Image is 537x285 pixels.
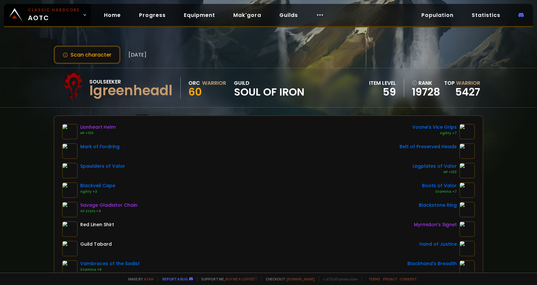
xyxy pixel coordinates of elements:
div: Legplates of Valor [413,163,457,170]
a: Progress [134,8,171,22]
a: [DOMAIN_NAME] [287,277,315,281]
img: item-12640 [62,124,78,139]
div: All Stats +4 [80,209,137,214]
div: Top [444,79,480,87]
a: 19728 [412,87,440,97]
div: Igreenheadl [89,86,173,96]
div: Savage Gladiator Chain [80,202,137,209]
img: item-5976 [62,241,78,256]
a: Consent [400,277,417,281]
div: guild [234,79,304,97]
div: Voone's Vice Grips [412,124,457,131]
div: item level [369,79,396,87]
span: Checkout [262,277,315,281]
span: Support me, [197,277,258,281]
a: Equipment [179,8,220,22]
div: Mark of Fordring [80,143,120,150]
div: Stamina +7 [422,189,457,194]
a: Buy me a coffee [225,277,258,281]
small: Classic Hardcore [28,7,80,13]
a: Privacy [383,277,397,281]
img: item-11626 [62,182,78,198]
img: item-13400 [62,260,78,276]
div: Boots of Valor [422,182,457,189]
img: item-17713 [459,202,475,217]
div: Warrior [202,79,226,87]
img: item-13963 [459,124,475,139]
div: Myrmidon's Signet [414,221,457,228]
a: Mak'gora [228,8,266,22]
img: item-2575 [62,221,78,237]
div: Belt of Preserved Heads [400,143,457,150]
img: item-11726 [62,202,78,217]
a: Terms [368,277,380,281]
span: Made by [124,277,154,281]
div: Guild Tabard [80,241,112,248]
span: v. d752d5 - production [319,277,358,281]
div: Blackstone Ring [419,202,457,209]
div: Hand of Justice [419,241,457,248]
div: Stamina +9 [80,267,140,272]
div: Orc [188,79,200,87]
span: 60 [188,84,202,99]
span: [DATE] [128,51,147,59]
div: HP +100 [413,170,457,175]
div: HP +100 [80,131,116,136]
img: item-16732 [459,163,475,178]
div: Soulseeker [89,78,173,86]
img: item-16733 [62,163,78,178]
img: item-20216 [459,143,475,159]
img: item-13965 [459,260,475,276]
div: Spaulders of Valor [80,163,125,170]
a: Home [99,8,126,22]
div: Blackveil Cape [80,182,115,189]
div: Agility +3 [80,189,115,194]
a: Statistics [467,8,505,22]
img: item-11815 [459,241,475,256]
div: rank [412,79,440,87]
a: Population [416,8,459,22]
span: AOTC [28,7,80,23]
div: Blackhand's Breadth [407,260,457,267]
a: 5427 [455,84,480,99]
img: item-2246 [459,221,475,237]
a: Guilds [274,8,303,22]
button: Scan character [54,45,121,64]
a: a fan [144,277,154,281]
div: 59 [369,87,396,97]
span: Warrior [456,79,480,87]
div: Red Linen Shirt [80,221,114,228]
img: item-15411 [62,143,78,159]
a: Report a bug [162,277,188,281]
img: item-16734 [459,182,475,198]
div: Vambraces of the Sadist [80,260,140,267]
span: Soul of Iron [234,87,304,97]
div: Agility +7 [412,131,457,136]
a: Classic HardcoreAOTC [4,4,91,26]
div: Lionheart Helm [80,124,116,131]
